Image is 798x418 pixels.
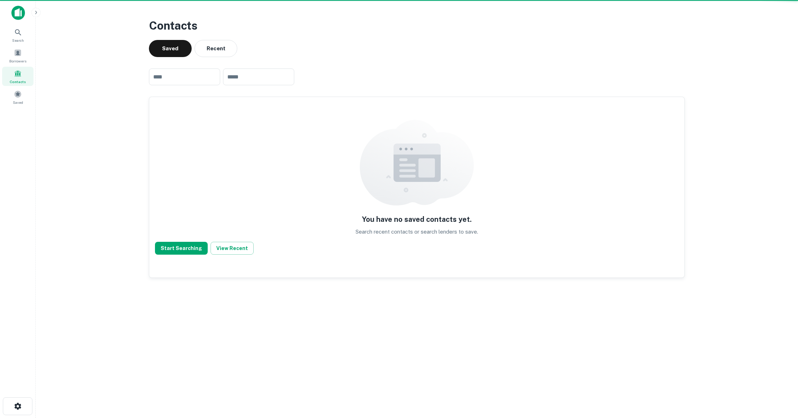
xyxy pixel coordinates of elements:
p: Search recent contacts or search lenders to save. [356,228,478,236]
button: View Recent [211,242,254,255]
button: Start Searching [155,242,208,255]
span: Borrowers [9,58,26,64]
a: Search [2,25,33,45]
span: Saved [13,100,23,105]
img: empty content [360,120,474,205]
span: Search [12,37,24,43]
button: Recent [195,40,237,57]
h5: You have no saved contacts yet. [362,214,472,225]
a: Saved [2,87,33,107]
a: Borrowers [2,46,33,65]
img: capitalize-icon.png [11,6,25,20]
h3: Contacts [149,17,685,34]
button: Saved [149,40,192,57]
span: Contacts [10,79,26,85]
a: Contacts [2,67,33,86]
